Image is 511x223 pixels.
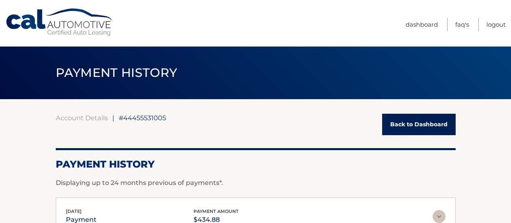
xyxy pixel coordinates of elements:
a: Account Details [56,114,108,122]
h2: Payment History [56,158,456,170]
a: Cal Automotive [5,8,114,37]
p: Displaying up to 24 months previous of payments*. [56,178,456,188]
span: [DATE] [66,208,82,214]
a: Dashboard [406,18,438,31]
span: payment amount [193,208,239,214]
a: Logout [486,18,506,31]
span: | [112,114,114,122]
span: #44455531005 [119,114,166,122]
img: accordion-rest.svg [433,210,446,223]
a: Back to Dashboard [382,114,456,135]
span: PAYMENT HISTORY [56,65,177,80]
a: FAQ's [455,18,469,31]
